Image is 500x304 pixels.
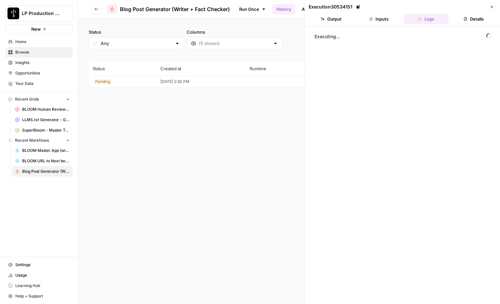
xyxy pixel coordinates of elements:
[107,4,230,14] a: Blog Post Generator (Writer + Fact Checker)
[15,137,49,143] span: Recent Workflows
[356,14,401,24] button: Inputs
[5,24,73,34] button: New
[5,37,73,47] a: Home
[15,70,70,76] span: Opportunities
[89,61,156,76] th: Status
[120,5,230,13] span: Blog Post Generator (Writer + Fact Checker)
[5,270,73,280] a: Usage
[15,49,70,55] span: Browse
[309,14,354,24] button: Output
[93,79,113,85] div: Pending
[22,127,70,133] span: SuperBloom - Master Topic List
[12,125,73,136] a: SuperBloom - Master Topic List
[12,145,73,156] a: BLOOM Master App (with human review)
[5,291,73,301] button: Help + Support
[89,50,490,61] span: (1 records)
[15,96,39,102] span: Recent Grids
[89,29,184,35] label: Status
[22,117,70,123] span: LLMS.txt Generator - Grid
[22,168,70,174] span: Blog Post Generator (Writer + Fact Checker)
[15,262,70,268] span: Settings
[246,61,305,76] th: Runtime
[272,4,295,14] a: History
[298,4,325,14] a: Analytics
[235,4,270,15] a: Run Once
[22,158,70,164] span: BLOOM URL to Next best blog topic
[5,57,73,68] a: Insights
[31,26,41,32] span: New
[12,166,73,177] a: Blog Post Generator (Writer + Fact Checker)
[15,272,70,278] span: Usage
[156,76,246,88] td: [DATE] 2:30 PM
[22,148,70,153] span: BLOOM Master App (with human review)
[12,156,73,166] a: BLOOM URL to Next best blog topic
[5,47,73,57] a: Browse
[309,4,361,10] div: Execution 30534151
[5,136,73,145] button: Recent Workflows
[199,40,270,47] input: (5 shown)
[7,8,19,19] img: LP Production Workloads Logo
[22,10,61,17] span: LP Production Workloads
[101,40,172,47] input: Any
[15,293,70,299] span: Help + Support
[451,14,496,24] button: Details
[15,81,70,87] span: Your Data
[156,61,246,76] th: Created at
[12,115,73,125] a: LLMS.txt Generator - Grid
[5,94,73,104] button: Recent Grids
[5,5,73,22] button: Workspace: LP Production Workloads
[15,39,70,45] span: Home
[15,60,70,66] span: Insights
[187,29,282,35] label: Columns
[404,14,449,24] button: Logs
[5,260,73,270] a: Settings
[15,283,70,289] span: Learning Hub
[5,78,73,89] a: Your Data
[5,280,73,291] a: Learning Hub
[12,104,73,115] a: BLOOM Human Review (ver2)
[5,68,73,78] a: Opportunities
[22,106,70,112] span: BLOOM Human Review (ver2)
[313,31,493,42] span: Executing...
